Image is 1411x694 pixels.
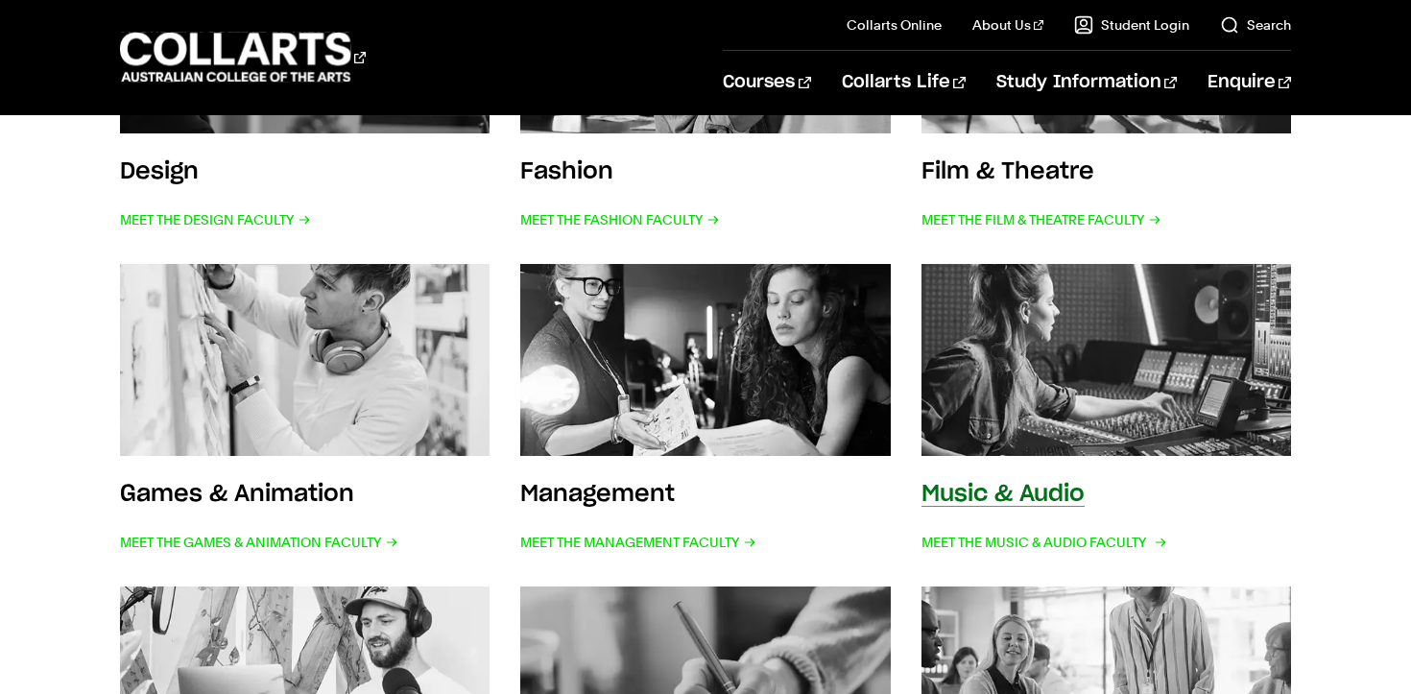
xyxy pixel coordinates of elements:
a: About Us [972,15,1043,35]
h3: Music & Audio [921,483,1085,506]
a: Study Information [996,51,1177,114]
a: Collarts Life [842,51,966,114]
a: Collarts Online [847,15,942,35]
a: Music & Audio Meet the Music & Audio Faculty [921,264,1291,556]
a: Courses [723,51,810,114]
a: Games & Animation Meet the Games & Animation Faculty [120,264,490,556]
a: Enquire [1208,51,1291,114]
span: Meet the Management Faculty [520,529,756,556]
h3: Fashion [520,160,613,183]
div: Go to homepage [120,30,366,84]
a: Student Login [1074,15,1189,35]
span: Meet the Film & Theatre Faculty [921,206,1161,233]
h3: Management [520,483,675,506]
span: Meet the Design Faculty [120,206,311,233]
span: Meet the Games & Animation Faculty [120,529,398,556]
h3: Games & Animation [120,483,354,506]
h3: Design [120,160,199,183]
a: Search [1220,15,1291,35]
h3: Film & Theatre [921,160,1094,183]
span: Meet the Fashion Faculty [520,206,720,233]
span: Meet the Music & Audio Faculty [921,529,1163,556]
a: Management Meet the Management Faculty [520,264,890,556]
